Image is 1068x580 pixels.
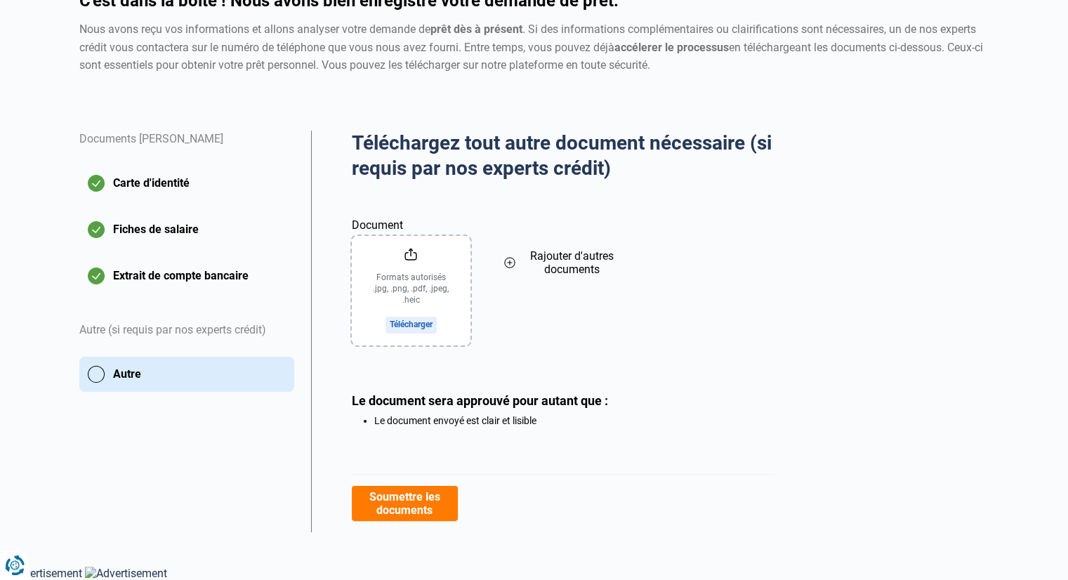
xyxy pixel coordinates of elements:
img: Advertisement [85,567,167,580]
h2: Téléchargez tout autre document nécessaire (si requis par nos experts crédit) [352,131,775,182]
div: Le document sera approuvé pour autant que : [352,393,775,408]
div: Documents [PERSON_NAME] [79,131,294,166]
button: Autre [79,357,294,392]
button: Soumettre les documents [352,486,458,521]
strong: prêt dès à présent [430,22,522,36]
strong: accélerer le processus [614,41,729,54]
button: Rajouter d'autres documents [504,199,623,327]
div: Nous avons reçu vos informations et allons analyser votre demande de . Si des informations complé... [79,20,989,74]
button: Fiches de salaire [79,212,294,247]
li: Le document envoyé est clair et lisible [374,415,775,426]
span: Rajouter d'autres documents [521,249,623,276]
div: Autre (si requis par nos experts crédit) [79,305,294,357]
label: Document [352,199,470,234]
button: Extrait de compte bancaire [79,258,294,294]
button: Carte d'identité [79,166,294,201]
